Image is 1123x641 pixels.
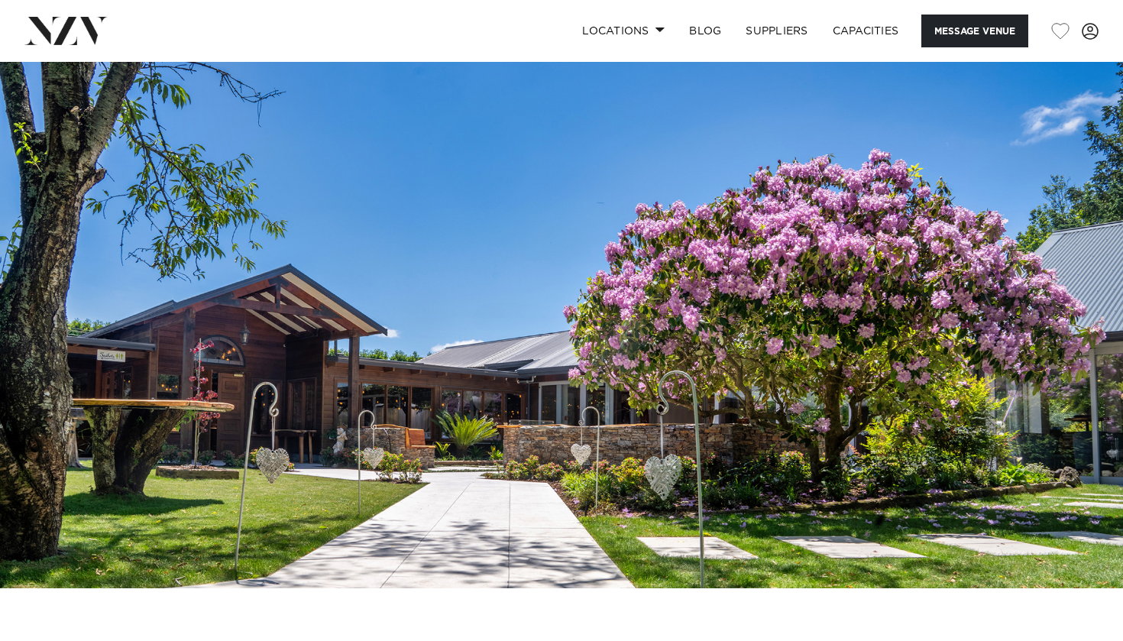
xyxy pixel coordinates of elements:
[820,15,911,47] a: Capacities
[24,17,108,44] img: nzv-logo.png
[677,15,733,47] a: BLOG
[570,15,677,47] a: Locations
[733,15,820,47] a: SUPPLIERS
[921,15,1028,47] button: Message Venue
